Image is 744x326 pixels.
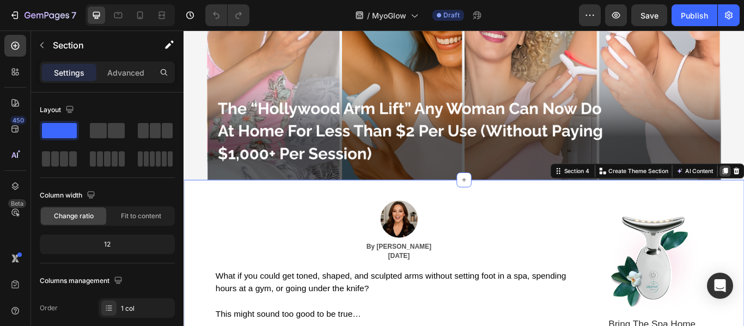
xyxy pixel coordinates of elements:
[107,67,144,78] p: Advanced
[681,10,708,21] div: Publish
[372,10,406,21] span: MyoGlow
[672,4,717,26] button: Publish
[205,4,249,26] div: Undo/Redo
[367,10,370,21] span: /
[443,10,460,20] span: Draft
[40,303,58,313] div: Order
[37,279,465,309] p: What if you could get toned, shaped, and sculpted arms without setting foot in a spa, spending ho...
[229,198,273,242] img: 1748014390394_Ellipse_57.png.webp
[40,274,125,288] div: Columns management
[121,304,172,313] div: 1 col
[641,11,658,20] span: Save
[10,116,26,125] div: 450
[54,211,94,221] span: Change ratio
[42,237,173,252] div: 12
[71,9,76,22] p: 7
[40,188,97,203] div: Column width
[4,4,81,26] button: 7
[8,199,26,208] div: Beta
[184,30,744,326] iframe: Design area
[37,247,465,268] p: By [PERSON_NAME] [DATE]
[121,211,161,221] span: Fit to content
[53,39,142,52] p: Section
[631,4,667,26] button: Save
[572,157,620,170] button: AI Content
[495,159,565,169] p: Create Theme Section
[441,159,475,169] div: Section 4
[40,103,76,118] div: Layout
[707,273,733,299] div: Open Intercom Messenger
[54,67,84,78] p: Settings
